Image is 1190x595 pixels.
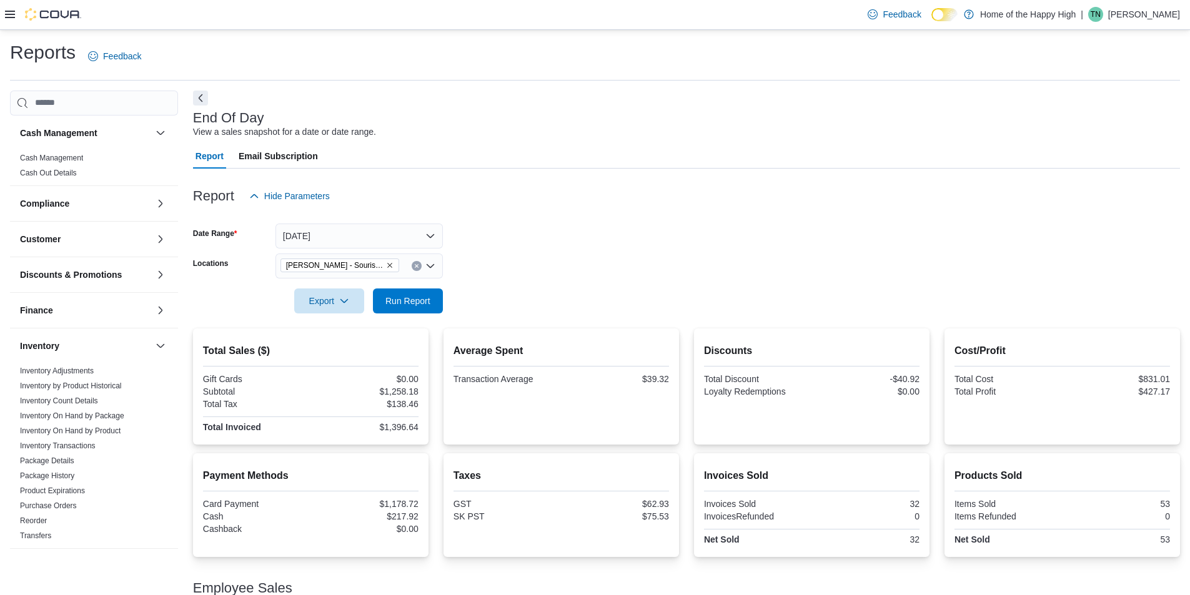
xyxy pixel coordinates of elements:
[153,196,168,211] button: Compliance
[203,422,261,432] strong: Total Invoiced
[814,499,920,509] div: 32
[203,386,309,396] div: Subtotal
[20,486,85,496] span: Product Expirations
[20,396,98,406] span: Inventory Count Details
[563,511,669,521] div: $75.53
[193,125,376,139] div: View a sales snapshot for a date or date range.
[704,374,810,384] div: Total Discount
[1088,7,1103,22] div: Tammy Neff
[863,2,926,27] a: Feedback
[1108,7,1180,22] p: [PERSON_NAME]
[20,456,74,466] span: Package Details
[193,189,234,204] h3: Report
[286,259,384,272] span: [PERSON_NAME] - Souris Avenue - Fire & Flower
[203,374,309,384] div: Gift Cards
[20,233,151,245] button: Customer
[704,468,920,483] h2: Invoices Sold
[196,144,224,169] span: Report
[20,381,122,391] span: Inventory by Product Historical
[704,343,920,358] h2: Discounts
[814,386,920,396] div: $0.00
[20,197,151,210] button: Compliance
[193,229,237,238] label: Date Range
[203,399,309,409] div: Total Tax
[454,374,559,384] div: Transaction Average
[980,7,1076,22] p: Home of the Happy High
[203,343,419,358] h2: Total Sales ($)
[704,386,810,396] div: Loyalty Redemptions
[454,499,559,509] div: GST
[20,560,51,573] h3: Loyalty
[454,511,559,521] div: SK PST
[20,516,47,525] a: Reorder
[313,374,419,384] div: $0.00
[954,534,990,544] strong: Net Sold
[1064,499,1170,509] div: 53
[386,262,394,269] button: Remove Estevan - Souris Avenue - Fire & Flower from selection in this group
[1081,7,1083,22] p: |
[20,516,47,526] span: Reorder
[20,560,151,573] button: Loyalty
[275,224,443,248] button: [DATE]
[20,501,77,511] span: Purchase Orders
[1064,511,1170,521] div: 0
[193,91,208,106] button: Next
[954,499,1060,509] div: Items Sold
[954,374,1060,384] div: Total Cost
[20,531,51,540] a: Transfers
[153,267,168,282] button: Discounts & Promotions
[153,303,168,318] button: Finance
[954,468,1170,483] h2: Products Sold
[954,343,1170,358] h2: Cost/Profit
[931,21,932,22] span: Dark Mode
[20,197,69,210] h3: Compliance
[20,486,85,495] a: Product Expirations
[103,50,141,62] span: Feedback
[264,190,330,202] span: Hide Parameters
[373,288,443,313] button: Run Report
[313,499,419,509] div: $1,178.72
[931,8,958,21] input: Dark Mode
[20,501,77,510] a: Purchase Orders
[20,127,97,139] h3: Cash Management
[20,154,83,162] a: Cash Management
[153,232,168,247] button: Customer
[20,268,122,281] h3: Discounts & Promotions
[20,304,53,317] h3: Finance
[20,153,83,163] span: Cash Management
[10,40,76,65] h1: Reports
[20,426,121,435] a: Inventory On Hand by Product
[313,524,419,534] div: $0.00
[193,258,229,268] label: Locations
[20,456,74,465] a: Package Details
[20,340,151,352] button: Inventory
[20,366,94,375] a: Inventory Adjustments
[1064,374,1170,384] div: $831.01
[10,150,178,185] div: Cash Management
[954,511,1060,521] div: Items Refunded
[954,386,1060,396] div: Total Profit
[83,44,146,69] a: Feedback
[20,169,77,177] a: Cash Out Details
[280,258,399,272] span: Estevan - Souris Avenue - Fire & Flower
[20,233,61,245] h3: Customer
[563,374,669,384] div: $39.32
[313,422,419,432] div: $1,396.64
[20,471,74,481] span: Package History
[704,534,740,544] strong: Net Sold
[704,511,810,521] div: InvoicesRefunded
[20,441,96,451] span: Inventory Transactions
[302,288,357,313] span: Export
[454,468,669,483] h2: Taxes
[20,304,151,317] button: Finance
[704,499,810,509] div: Invoices Sold
[203,499,309,509] div: Card Payment
[20,381,122,390] a: Inventory by Product Historical
[814,511,920,521] div: 0
[20,168,77,178] span: Cash Out Details
[313,511,419,521] div: $217.92
[1064,534,1170,544] div: 53
[203,468,419,483] h2: Payment Methods
[203,524,309,534] div: Cashback
[1091,7,1101,22] span: TN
